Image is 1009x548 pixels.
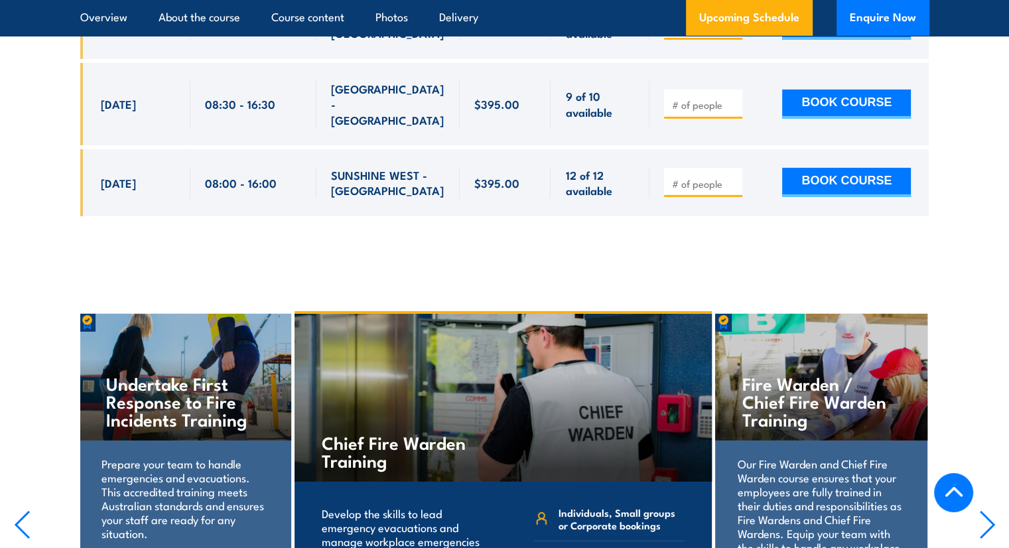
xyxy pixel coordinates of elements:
[331,10,445,41] span: MULGRAVE - [GEOGRAPHIC_DATA]
[474,175,519,190] span: $395.00
[565,88,635,119] span: 9 of 10 available
[331,81,445,127] span: [GEOGRAPHIC_DATA] - [GEOGRAPHIC_DATA]
[565,10,635,41] span: 12 of 12 available
[742,374,900,428] h4: Fire Warden / Chief Fire Warden Training
[205,96,275,111] span: 08:30 - 16:30
[322,433,478,469] h4: Chief Fire Warden Training
[474,96,519,111] span: $395.00
[101,456,268,540] p: Prepare your team to handle emergencies and evacuations. This accredited training meets Australia...
[559,506,685,531] span: Individuals, Small groups or Corporate bookings
[331,167,445,198] span: SUNSHINE WEST - [GEOGRAPHIC_DATA]
[101,175,136,190] span: [DATE]
[205,175,277,190] span: 08:00 - 16:00
[106,374,263,428] h4: Undertake First Response to Fire Incidents Training
[782,168,911,197] button: BOOK COURSE
[101,96,136,111] span: [DATE]
[671,98,738,111] input: # of people
[565,167,635,198] span: 12 of 12 available
[671,177,738,190] input: # of people
[782,90,911,119] button: BOOK COURSE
